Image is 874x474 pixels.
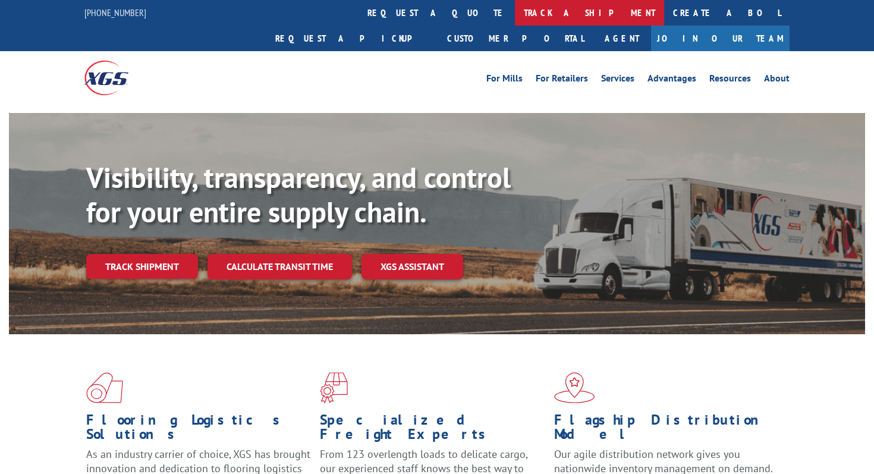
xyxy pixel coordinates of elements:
[554,413,779,447] h1: Flagship Distribution Model
[709,74,751,87] a: Resources
[764,74,790,87] a: About
[320,372,348,403] img: xgs-icon-focused-on-flooring-red
[601,74,634,87] a: Services
[86,413,311,447] h1: Flooring Logistics Solutions
[486,74,523,87] a: For Mills
[86,159,511,230] b: Visibility, transparency, and control for your entire supply chain.
[86,254,198,279] a: Track shipment
[266,26,438,51] a: Request a pickup
[536,74,588,87] a: For Retailers
[593,26,651,51] a: Agent
[554,372,595,403] img: xgs-icon-flagship-distribution-model-red
[208,254,352,280] a: Calculate transit time
[361,254,463,280] a: XGS ASSISTANT
[647,74,696,87] a: Advantages
[438,26,593,51] a: Customer Portal
[320,413,545,447] h1: Specialized Freight Experts
[84,7,146,18] a: [PHONE_NUMBER]
[651,26,790,51] a: Join Our Team
[86,372,123,403] img: xgs-icon-total-supply-chain-intelligence-red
